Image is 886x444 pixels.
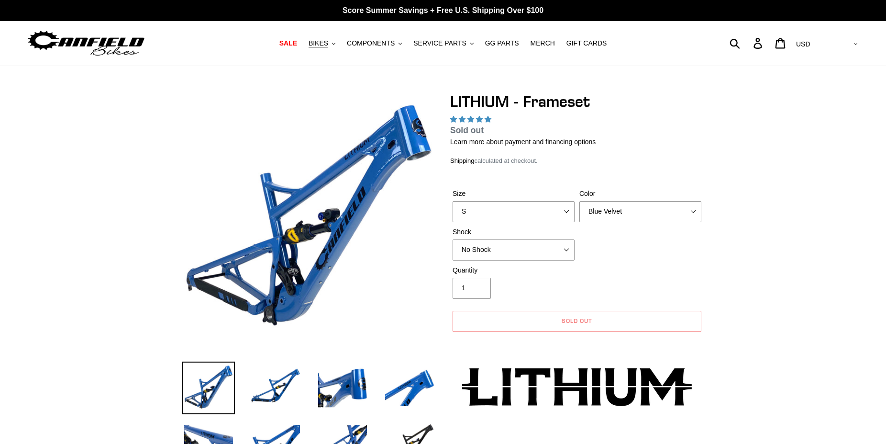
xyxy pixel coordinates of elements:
a: Shipping [450,157,475,165]
span: SALE [279,39,297,47]
a: GG PARTS [480,37,524,50]
span: COMPONENTS [347,39,395,47]
h1: LITHIUM - Frameset [450,92,704,111]
img: Load image into Gallery viewer, LITHIUM - Frameset [316,362,369,414]
span: GIFT CARDS [566,39,607,47]
span: Sold out [450,125,484,135]
button: Sold out [453,311,701,332]
img: Load image into Gallery viewer, LITHIUM - Frameset [383,362,436,414]
span: MERCH [531,39,555,47]
span: BIKES [309,39,328,47]
button: SERVICE PARTS [409,37,478,50]
img: Load image into Gallery viewer, LITHIUM - Frameset [182,362,235,414]
span: 5.00 stars [450,115,493,123]
img: Lithium-Logo_480x480.png [462,368,692,406]
a: SALE [275,37,302,50]
button: BIKES [304,37,340,50]
label: Shock [453,227,575,237]
label: Color [579,189,701,199]
span: SERVICE PARTS [413,39,466,47]
a: Learn more about payment and financing options [450,138,596,146]
span: Sold out [562,317,592,324]
span: GG PARTS [485,39,519,47]
div: calculated at checkout. [450,156,704,166]
a: MERCH [526,37,560,50]
a: GIFT CARDS [562,37,612,50]
button: COMPONENTS [342,37,407,50]
img: Canfield Bikes [26,28,146,58]
label: Quantity [453,265,575,275]
input: Search [735,33,759,54]
label: Size [453,189,575,199]
img: Load image into Gallery viewer, LITHIUM - Frameset [249,362,302,414]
